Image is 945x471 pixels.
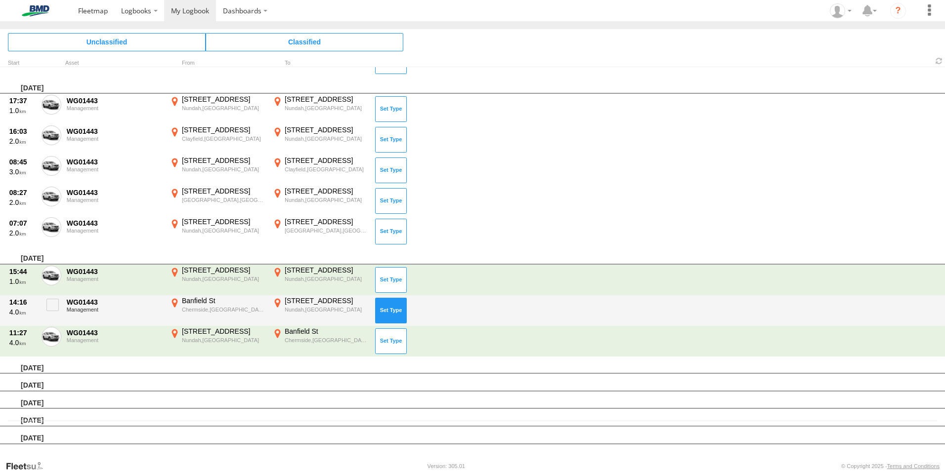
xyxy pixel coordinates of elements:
button: Click to Set [375,328,407,354]
button: Click to Set [375,127,407,153]
div: [GEOGRAPHIC_DATA],[GEOGRAPHIC_DATA] [182,196,265,203]
div: © Copyright 2025 - [841,463,940,469]
label: Click to View Event Location [271,125,370,154]
div: Management [67,337,163,343]
a: Terms and Conditions [887,463,940,469]
div: Nundah,[GEOGRAPHIC_DATA] [285,306,368,313]
label: Click to View Event Location [271,217,370,246]
div: Nundah,[GEOGRAPHIC_DATA] [285,135,368,142]
img: bmd-logo.svg [10,5,61,16]
div: [STREET_ADDRESS] [285,125,368,134]
div: Click to Sort [8,61,38,66]
div: Nundah,[GEOGRAPHIC_DATA] [182,227,265,234]
div: Nundah,[GEOGRAPHIC_DATA] [285,196,368,203]
div: From [168,61,267,66]
label: Click to View Event Location [168,187,267,215]
label: Click to View Event Location [271,296,370,325]
div: [GEOGRAPHIC_DATA],[GEOGRAPHIC_DATA] [285,227,368,234]
div: Management [67,228,163,234]
div: 1.0 [9,277,36,286]
div: WG01443 [67,328,163,337]
div: 4.0 [9,308,36,316]
div: Banfield St [285,327,368,336]
i: ? [890,3,906,19]
span: Refresh [933,56,945,66]
label: Click to View Event Location [168,296,267,325]
div: 16:03 [9,127,36,136]
div: [STREET_ADDRESS] [182,266,265,275]
div: Banfield St [182,296,265,305]
div: 15:44 [9,267,36,276]
div: Management [67,136,163,142]
div: Nundah,[GEOGRAPHIC_DATA] [285,105,368,112]
div: [STREET_ADDRESS] [182,217,265,226]
div: WG01443 [67,96,163,105]
div: Nundah,[GEOGRAPHIC_DATA] [182,105,265,112]
div: [STREET_ADDRESS] [285,296,368,305]
div: Management [67,166,163,172]
div: WG01443 [67,267,163,276]
div: To [271,61,370,66]
label: Click to View Event Location [271,266,370,294]
div: Chermside,[GEOGRAPHIC_DATA] [182,306,265,313]
div: [STREET_ADDRESS] [182,187,265,196]
div: Nundah,[GEOGRAPHIC_DATA] [182,337,265,344]
div: [STREET_ADDRESS] [182,95,265,104]
div: 17:37 [9,96,36,105]
div: WG01443 [67,127,163,136]
label: Click to View Event Location [271,95,370,123]
label: Click to View Event Location [168,125,267,154]
div: Version: 305.01 [428,463,465,469]
div: [STREET_ADDRESS] [285,217,368,226]
div: 4.0 [9,338,36,347]
div: [STREET_ADDRESS] [285,266,368,275]
div: WG01443 [67,219,163,228]
div: Clayfield,[GEOGRAPHIC_DATA] [182,135,265,142]
div: [STREET_ADDRESS] [182,125,265,134]
div: 11:27 [9,328,36,337]
div: [STREET_ADDRESS] [285,187,368,196]
div: Nundah,[GEOGRAPHIC_DATA] [182,166,265,173]
label: Click to View Event Location [271,156,370,185]
div: 3.0 [9,167,36,176]
div: Management [67,197,163,203]
div: 2.0 [9,198,36,207]
div: WG01443 [67,188,163,197]
div: [STREET_ADDRESS] [182,327,265,336]
button: Click to Set [375,267,407,293]
div: Gerard Garry [826,3,855,18]
div: Management [67,105,163,111]
label: Click to View Event Location [168,266,267,294]
div: 08:27 [9,188,36,197]
div: [STREET_ADDRESS] [285,95,368,104]
label: Click to View Event Location [168,95,267,123]
div: Chermside,[GEOGRAPHIC_DATA] [285,337,368,344]
div: Nundah,[GEOGRAPHIC_DATA] [285,275,368,282]
a: Visit our Website [5,461,51,471]
div: 2.0 [9,137,36,146]
span: Click to view Classified Trips [206,33,403,51]
div: WG01443 [67,157,163,166]
label: Click to View Event Location [271,327,370,355]
button: Click to Set [375,188,407,214]
div: WG01443 [67,298,163,307]
div: 08:45 [9,157,36,166]
div: [STREET_ADDRESS] [182,156,265,165]
div: Clayfield,[GEOGRAPHIC_DATA] [285,166,368,173]
button: Click to Set [375,298,407,323]
div: Nundah,[GEOGRAPHIC_DATA] [182,275,265,282]
div: Asset [65,61,164,66]
button: Click to Set [375,219,407,244]
div: 1.0 [9,106,36,115]
div: Management [67,307,163,313]
div: 2.0 [9,229,36,237]
label: Click to View Event Location [168,156,267,185]
span: Click to view Unclassified Trips [8,33,206,51]
button: Click to Set [375,157,407,183]
div: 14:16 [9,298,36,307]
label: Click to View Event Location [168,217,267,246]
div: 07:07 [9,219,36,228]
label: Click to View Event Location [168,327,267,355]
button: Click to Set [375,96,407,122]
div: Management [67,276,163,282]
